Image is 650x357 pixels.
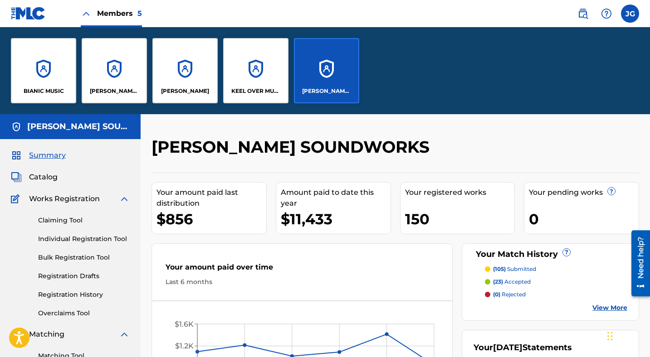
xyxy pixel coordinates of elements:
img: Summary [11,150,22,161]
a: Bulk Registration Tool [38,253,130,262]
tspan: $1.6K [175,320,194,328]
a: Individual Registration Tool [38,234,130,244]
div: $856 [156,209,266,229]
span: ? [563,249,570,256]
div: Your amount paid over time [166,262,439,277]
img: expand [119,193,130,204]
a: Public Search [574,5,592,23]
div: Your Statements [474,342,572,354]
a: (105) submitted [485,265,627,273]
a: (23) accepted [485,278,627,286]
iframe: Chat Widget [605,314,650,357]
p: JOE LYNN TURNER [161,87,209,95]
div: Your Match History [474,248,627,261]
a: Accounts[PERSON_NAME] SOUNDWORKS [294,38,359,103]
span: Works Registration [29,193,100,204]
a: Accounts[PERSON_NAME] [152,38,218,103]
div: Your registered works [405,187,515,198]
a: SummarySummary [11,150,66,161]
a: Overclaims Tool [38,309,130,318]
a: Accounts[PERSON_NAME] MUSIC [82,38,147,103]
div: $11,433 [281,209,391,229]
div: 150 [405,209,515,229]
div: Your amount paid last distribution [156,187,266,209]
a: CatalogCatalog [11,172,58,183]
p: KEEL OVER MUSIC [231,87,281,95]
a: AccountsBIANIC MUSIC [11,38,76,103]
p: rejected [493,290,526,299]
img: help [601,8,612,19]
a: Registration History [38,290,130,299]
div: 0 [529,209,639,229]
img: search [577,8,588,19]
div: Your pending works [529,187,639,198]
span: ? [608,188,615,195]
img: Accounts [11,121,22,132]
span: Catalog [29,172,58,183]
p: TEE LOPES SOUNDWORKS [302,87,352,95]
img: Matching [11,329,22,340]
a: Claiming Tool [38,216,130,225]
div: Drag [607,323,613,350]
span: (0) [493,291,500,298]
span: Members [97,8,142,19]
div: User Menu [621,5,639,23]
span: [DATE] [493,343,523,352]
iframe: Resource Center [625,227,650,300]
p: accepted [493,278,531,286]
a: Registration Drafts [38,271,130,281]
a: (0) rejected [485,290,627,299]
span: 5 [137,9,142,18]
div: Help [597,5,616,23]
a: AccountsKEEL OVER MUSIC [223,38,288,103]
span: Summary [29,150,66,161]
span: (105) [493,265,506,272]
span: Matching [29,329,64,340]
h5: TEE LOPES SOUNDWORKS [27,121,130,132]
img: Close [81,8,92,19]
img: MLC Logo [11,7,46,20]
p: BIANIC MUSIC [24,87,64,95]
p: submitted [493,265,536,273]
tspan: $1.2K [175,342,194,350]
h2: [PERSON_NAME] SOUNDWORKS [152,137,434,157]
div: Last 6 months [166,277,439,287]
span: (23) [493,278,503,285]
p: JACK RUSSELL MUSIC [90,87,139,95]
img: Works Registration [11,193,23,204]
img: Catalog [11,172,22,183]
a: View More [592,303,627,313]
img: expand [119,329,130,340]
div: Amount paid to date this year [281,187,391,209]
